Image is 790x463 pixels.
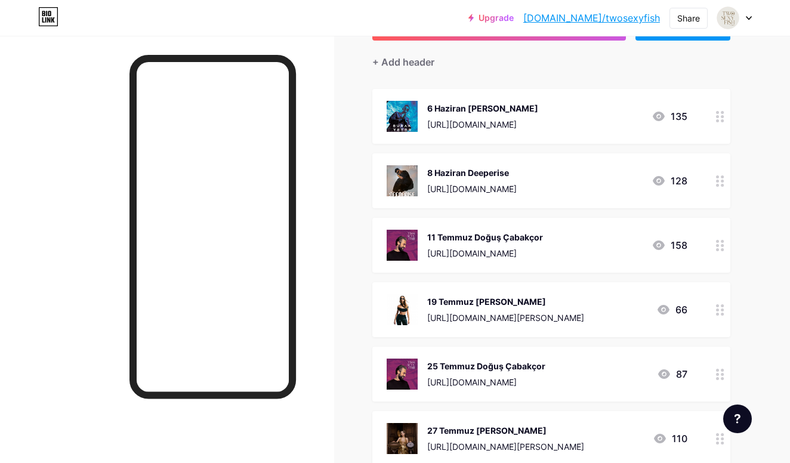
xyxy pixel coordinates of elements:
[427,440,584,453] div: [URL][DOMAIN_NAME][PERSON_NAME]
[387,294,418,325] img: 19 Temmuz Otilia
[677,12,700,24] div: Share
[652,238,687,252] div: 158
[656,303,687,317] div: 66
[468,13,514,23] a: Upgrade
[427,118,538,131] div: [URL][DOMAIN_NAME]
[427,166,517,179] div: 8 Haziran Deeperise
[427,183,517,195] div: [URL][DOMAIN_NAME]
[387,423,418,454] img: 27 Temmuz Ceren Özdemir
[387,165,418,196] img: 8 Haziran Deeperise
[387,230,418,261] img: 11 Temmuz Doğuş Çabakçor
[427,247,543,260] div: [URL][DOMAIN_NAME]
[427,424,584,437] div: 27 Temmuz [PERSON_NAME]
[372,55,434,69] div: + Add header
[652,109,687,124] div: 135
[427,376,545,388] div: [URL][DOMAIN_NAME]
[652,174,687,188] div: 128
[427,360,545,372] div: 25 Temmuz Doğuş Çabakçor
[653,431,687,446] div: 110
[427,102,538,115] div: 6 Haziran [PERSON_NAME]
[387,101,418,132] img: 6 Haziran Burak Yeter
[657,367,687,381] div: 87
[427,231,543,243] div: 11 Temmuz Doğuş Çabakçor
[427,295,584,308] div: 19 Temmuz [PERSON_NAME]
[523,11,660,25] a: [DOMAIN_NAME]/twosexyfish
[387,359,418,390] img: 25 Temmuz Doğuş Çabakçor
[717,7,739,29] img: twosexyfish
[427,311,584,324] div: [URL][DOMAIN_NAME][PERSON_NAME]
